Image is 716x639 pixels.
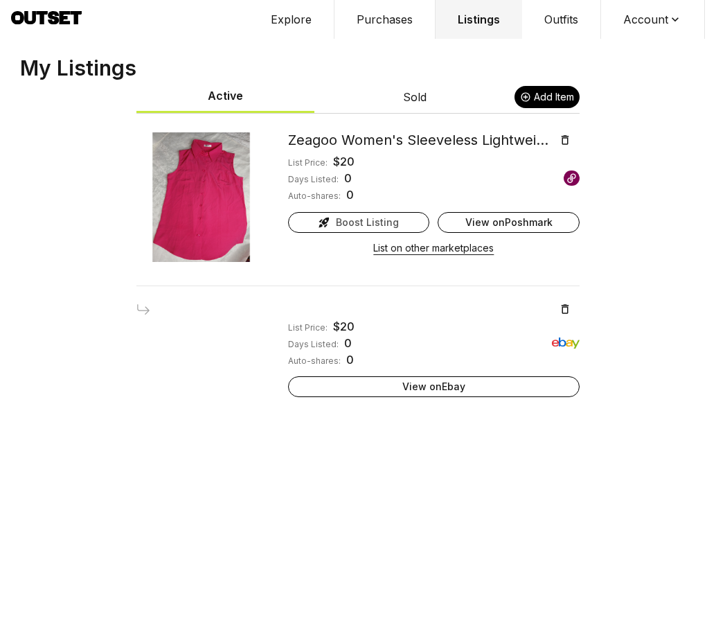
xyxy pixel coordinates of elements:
div: 0 [346,186,354,203]
a: View onEbay [288,376,580,397]
a: View onPoshmark [438,212,580,233]
button: List on other marketplaces [373,238,494,258]
div: Zeagoo Women's Sleeveless Lightweight Button Up Top Size S [288,130,551,150]
button: Sold [325,82,503,112]
div: 0 [346,351,354,368]
div: 0 [344,170,352,186]
span: Boost Listing [336,216,399,229]
h1: My Listings [15,55,701,80]
div: Auto-shares: [288,356,341,367]
img: Ebay logo [552,329,580,357]
div: Days Listed: [288,339,339,350]
div: List Price: [288,157,328,168]
div: Days Listed: [288,174,339,185]
a: Add Item [514,86,580,108]
div: List Price: [288,322,328,333]
img: Poshmark logo [564,170,580,186]
button: Active [136,80,314,113]
button: Boost Listing [288,212,430,233]
div: $ 20 [333,153,355,170]
div: Auto-shares: [288,191,341,202]
div: 0 [344,335,352,351]
div: $ 20 [333,318,355,335]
